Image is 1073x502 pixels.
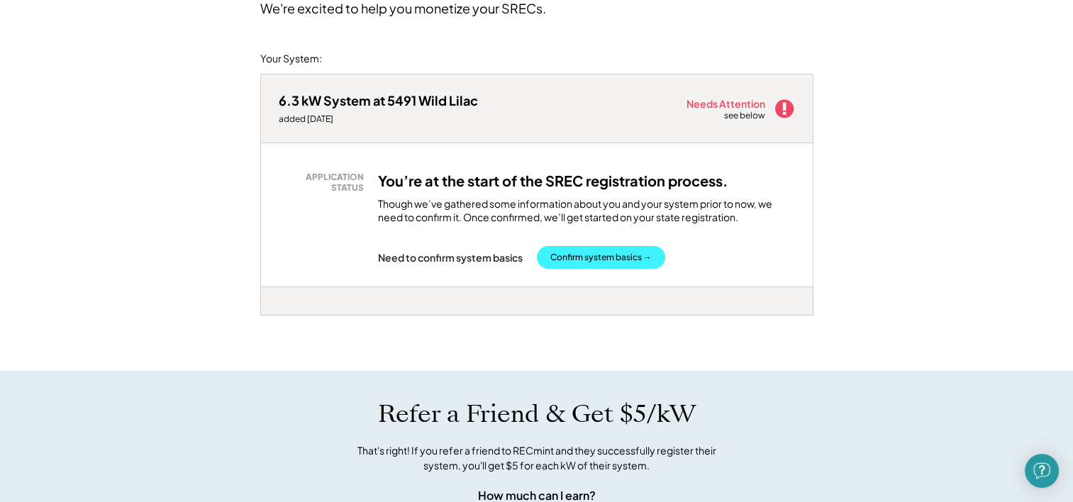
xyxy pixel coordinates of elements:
[279,92,478,108] div: 6.3 kW System at 5491 Wild Lilac
[260,52,322,66] div: Your System:
[378,197,795,225] div: Though we’ve gathered some information about you and your system prior to now, we need to confirm...
[260,316,306,321] div: zura0ych - MD 1.5x (BT)
[378,172,728,190] h3: You’re at the start of the SREC registration process.
[686,99,767,108] div: Needs Attention
[279,113,478,125] div: added [DATE]
[378,399,696,429] h1: Refer a Friend & Get $5/kW
[1025,454,1059,488] div: Open Intercom Messenger
[342,443,732,473] div: That's right! If you refer a friend to RECmint and they successfully register their system, you'l...
[537,246,665,269] button: Confirm system basics →
[286,172,364,194] div: APPLICATION STATUS
[724,110,767,122] div: see below
[378,251,523,264] div: Need to confirm system basics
